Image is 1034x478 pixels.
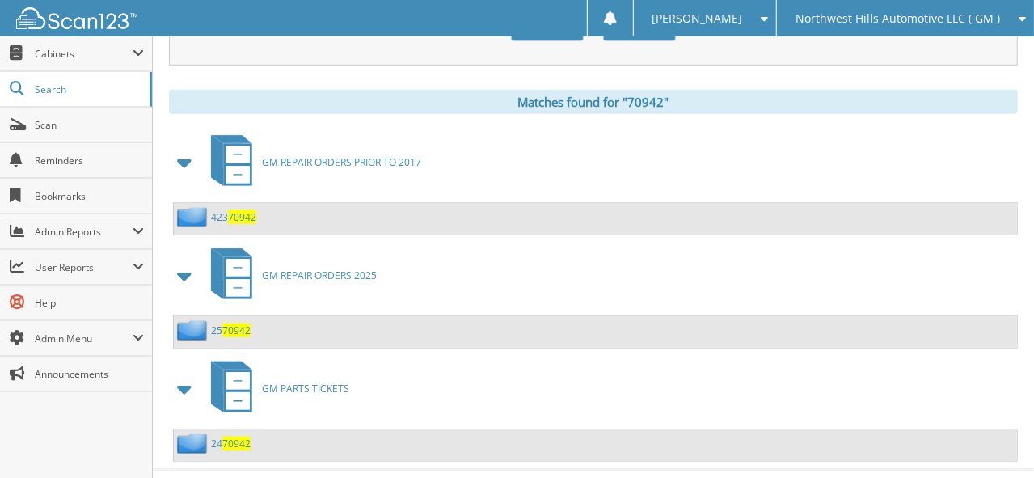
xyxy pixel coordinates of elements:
a: GM REPAIR ORDERS 2025 [201,243,377,307]
div: Matches found for "70942" [169,90,1018,114]
span: GM PARTS TICKETS [262,382,349,396]
span: Announcements [35,367,144,381]
span: Cabinets [35,47,133,61]
img: folder2.png [177,320,211,341]
img: folder2.png [177,434,211,454]
span: 70942 [222,324,251,337]
span: GM REPAIR ORDERS PRIOR TO 2017 [262,155,421,169]
span: GM REPAIR ORDERS 2025 [262,269,377,282]
span: User Reports [35,260,133,274]
span: Admin Menu [35,332,133,345]
span: Admin Reports [35,225,133,239]
span: [PERSON_NAME] [652,14,743,23]
img: folder2.png [177,207,211,227]
a: 2470942 [211,437,251,451]
a: 2570942 [211,324,251,337]
span: Search [35,82,141,96]
span: 70942 [222,437,251,451]
span: Scan [35,118,144,132]
span: Help [35,296,144,310]
a: GM PARTS TICKETS [201,357,349,421]
span: Northwest Hills Automotive LLC ( GM ) [796,14,1000,23]
a: GM REPAIR ORDERS PRIOR TO 2017 [201,130,421,194]
img: scan123-logo-white.svg [16,7,137,29]
iframe: Chat Widget [953,400,1034,478]
a: 42370942 [211,210,256,224]
span: 70942 [228,210,256,224]
span: Reminders [35,154,144,167]
span: Bookmarks [35,189,144,203]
